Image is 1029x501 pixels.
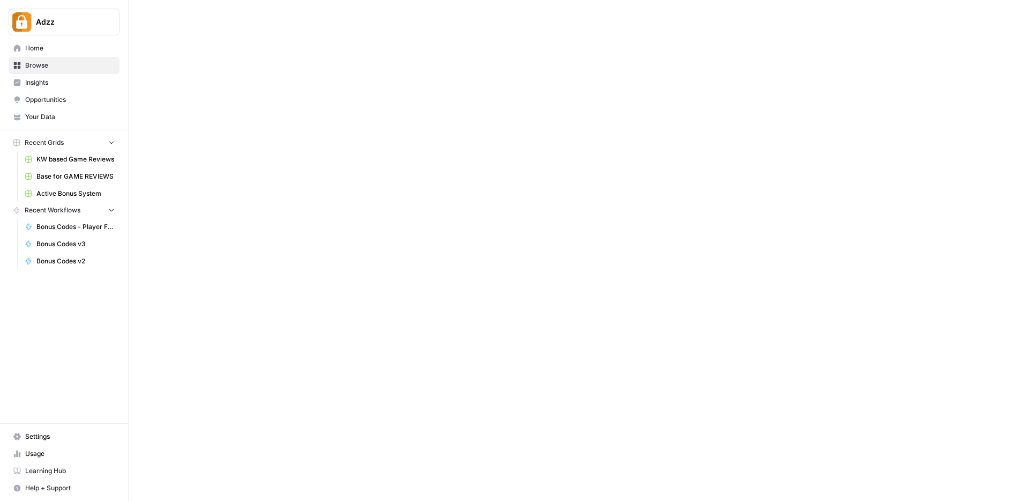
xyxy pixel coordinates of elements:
a: Settings [9,428,120,445]
span: Base for GAME REVIEWS [36,172,115,181]
span: Recent Workflows [25,205,80,215]
span: Bonus Codes v2 [36,256,115,266]
a: Base for GAME REVIEWS [20,168,120,185]
span: Bonus Codes - Player Focused [36,222,115,232]
span: KW based Game Reviews [36,154,115,164]
span: Settings [25,432,115,441]
button: Help + Support [9,480,120,497]
span: Usage [25,449,115,459]
span: Insights [25,78,115,87]
button: Workspace: Adzz [9,9,120,35]
a: Bonus Codes v2 [20,253,120,270]
span: Active Bonus System [36,189,115,198]
img: Adzz Logo [12,12,32,32]
span: Opportunities [25,95,115,105]
button: Recent Grids [9,135,120,151]
span: Adzz [36,17,101,27]
a: Insights [9,74,120,91]
button: Recent Workflows [9,202,120,218]
a: KW based Game Reviews [20,151,120,168]
a: Opportunities [9,91,120,108]
a: Home [9,40,120,57]
a: Learning Hub [9,462,120,480]
a: Your Data [9,108,120,126]
a: Browse [9,57,120,74]
a: Usage [9,445,120,462]
a: Active Bonus System [20,185,120,202]
span: Your Data [25,112,115,122]
a: Bonus Codes - Player Focused [20,218,120,235]
span: Bonus Codes v3 [36,239,115,249]
span: Browse [25,61,115,70]
span: Recent Grids [25,138,64,148]
span: Home [25,43,115,53]
span: Learning Hub [25,466,115,476]
span: Help + Support [25,483,115,493]
a: Bonus Codes v3 [20,235,120,253]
